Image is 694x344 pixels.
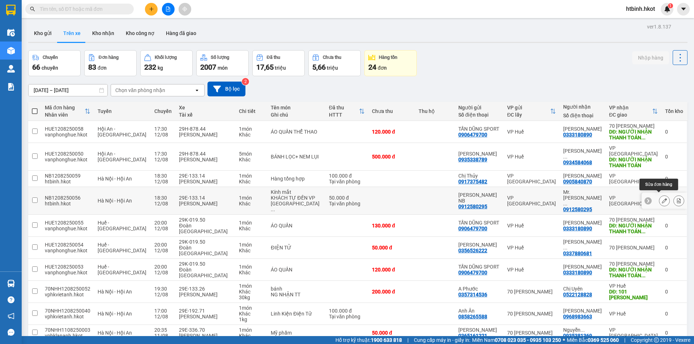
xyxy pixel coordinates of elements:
div: 1 món [239,126,264,132]
div: ANH TUẤN [458,242,500,248]
div: 0906479700 [458,132,487,138]
th: Toggle SortBy [605,102,661,121]
sup: 2 [242,78,249,85]
button: Kho gửi [28,25,57,42]
div: 70 [PERSON_NAME] [507,311,556,317]
span: | [407,336,408,344]
span: 1 [669,3,672,8]
button: file-add [162,3,175,16]
img: warehouse-icon [7,280,15,287]
div: Tường Vi [458,327,500,333]
div: 29K-019.50 [179,239,231,245]
span: Hội An - [GEOGRAPHIC_DATA] [98,151,146,162]
div: HUE1208250050 [45,151,90,157]
button: Kho công nợ [120,25,160,42]
div: Khác [239,226,264,231]
div: Khác [239,157,264,162]
div: VP [GEOGRAPHIC_DATA] [609,327,658,339]
div: NB1208250059 [45,173,90,179]
div: Kính mắt [271,189,322,195]
div: Khác [239,201,264,206]
div: htbinh.hkot [45,179,90,184]
div: VP [GEOGRAPHIC_DATA] [609,173,658,184]
img: icon-new-feature [664,6,671,12]
div: Mã đơn hàng [45,105,85,110]
div: 12/08 [154,132,172,138]
span: ... [641,273,646,278]
div: NGUYỄN TUẤN LINH [563,148,602,160]
div: Chưa thu [372,108,411,114]
div: 0356526222 [458,248,487,253]
img: warehouse-icon [7,47,15,55]
span: Huế - [GEOGRAPHIC_DATA] [98,264,146,275]
strong: PHIẾU GỬI HÀNG [42,47,100,55]
div: Tại văn phòng [329,314,365,319]
div: 0935338789 [458,157,487,162]
div: 0333180890 [563,226,592,231]
span: ... [641,135,646,140]
span: ... [563,201,567,206]
div: 19:30 [154,286,172,292]
div: 0333180890 [563,270,592,275]
div: Nhân viên [45,112,85,118]
span: 232 [144,63,156,71]
div: HTTT [329,112,359,118]
div: Chưa thu [323,55,341,60]
th: Toggle SortBy [41,102,94,121]
span: htbinh.hkot [620,4,661,13]
div: 20:00 [154,242,172,248]
div: VP Huế [609,283,658,289]
div: VP [GEOGRAPHIC_DATA] [507,173,556,184]
div: HOÀNG LÂM [563,264,602,270]
div: 120.000 đ [372,129,411,135]
div: Mr. Luca Martin [563,189,602,206]
div: vphklananh.hkot [45,333,90,339]
div: DĐ: NGƯỜI NHẬN THANH TOÁN CƯỚC [609,223,658,234]
div: 29E-192.71 [179,308,231,314]
div: [PERSON_NAME] [179,314,231,319]
div: 12/08 [154,314,172,319]
div: 70NHH1208250052 [45,286,90,292]
div: 0912580295 [563,206,592,212]
div: 20:00 [154,264,172,270]
button: aim [179,3,191,16]
div: Mỹ phẩm [271,330,322,336]
div: HUE1208250054 [45,242,90,248]
div: 0 [665,223,683,228]
div: 1 món [239,173,264,179]
div: Chị Uyên [563,286,602,292]
div: HUE1208250053 [45,264,90,270]
span: đơn [378,65,387,71]
div: Chị Thủy [458,173,500,179]
span: món [218,65,228,71]
div: 12/08 [154,270,172,275]
div: 0917375482 [458,179,487,184]
div: NB1208250056 [45,195,90,201]
span: ... [581,327,585,333]
div: 1 món [239,220,264,226]
div: [PERSON_NAME] [179,333,231,339]
div: A Phước [458,286,500,292]
span: triệu [275,65,286,71]
div: Khác [239,179,264,184]
button: Chuyến66chuyến [28,50,81,76]
div: 0912580295 [458,204,487,209]
div: 50.000 đ [372,245,411,251]
button: Đã thu17,65 triệu [252,50,305,76]
div: 0905840870 [563,179,592,184]
div: ĐC giao [609,112,652,118]
div: 70 [PERSON_NAME] [609,245,658,251]
div: 500.000 đ [372,154,411,160]
div: Anh Ân [458,308,500,314]
div: 70 [PERSON_NAME] [507,289,556,295]
div: VP [GEOGRAPHIC_DATA] [609,195,658,206]
div: Người nhận [563,104,602,110]
span: notification [8,313,14,319]
div: 70 [PERSON_NAME] [507,330,556,336]
div: 0365161221 [458,333,487,339]
div: 29H-878.44 [179,151,231,157]
div: VP [GEOGRAPHIC_DATA] [507,195,556,206]
div: 29E-133.26 [179,286,231,292]
div: TẤN DŨNG SPORT [458,264,500,270]
div: 70 [PERSON_NAME] [609,261,658,267]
